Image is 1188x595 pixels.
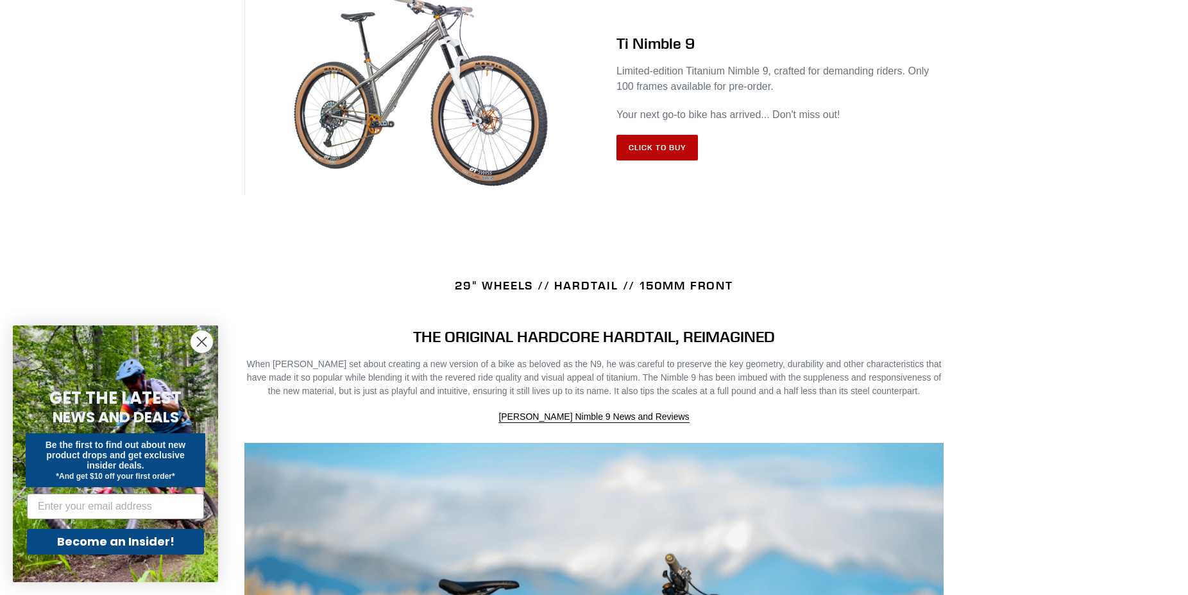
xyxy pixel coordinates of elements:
[46,440,186,470] span: Be the first to find out about new product drops and get exclusive insider deals.
[498,411,689,423] a: [PERSON_NAME] Nimble 9 News and Reviews
[616,64,944,94] p: Limited-edition Titanium Nimble 9, crafted for demanding riders. Only 100 frames available for pr...
[53,407,179,427] span: NEWS AND DEALS
[616,135,698,160] a: Click to Buy: TI NIMBLE 9
[244,358,944,398] p: When [PERSON_NAME] set about creating a new version of a bike as beloved as the N9, he was carefu...
[244,327,944,346] h4: THE ORIGINAL HARDCORE HARDTAIL, REIMAGINED
[56,472,174,481] span: *And get $10 off your first order*
[616,34,944,53] h2: Ti Nimble 9
[27,494,204,519] input: Enter your email address
[191,331,213,353] button: Close dialog
[616,107,944,123] p: Your next go-to bike has arrived... Don't miss out!
[49,386,182,410] span: GET THE LATEST
[27,529,204,555] button: Become an Insider!
[244,279,944,293] h4: 29" WHEELS // HARDTAIL // 150MM FRONT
